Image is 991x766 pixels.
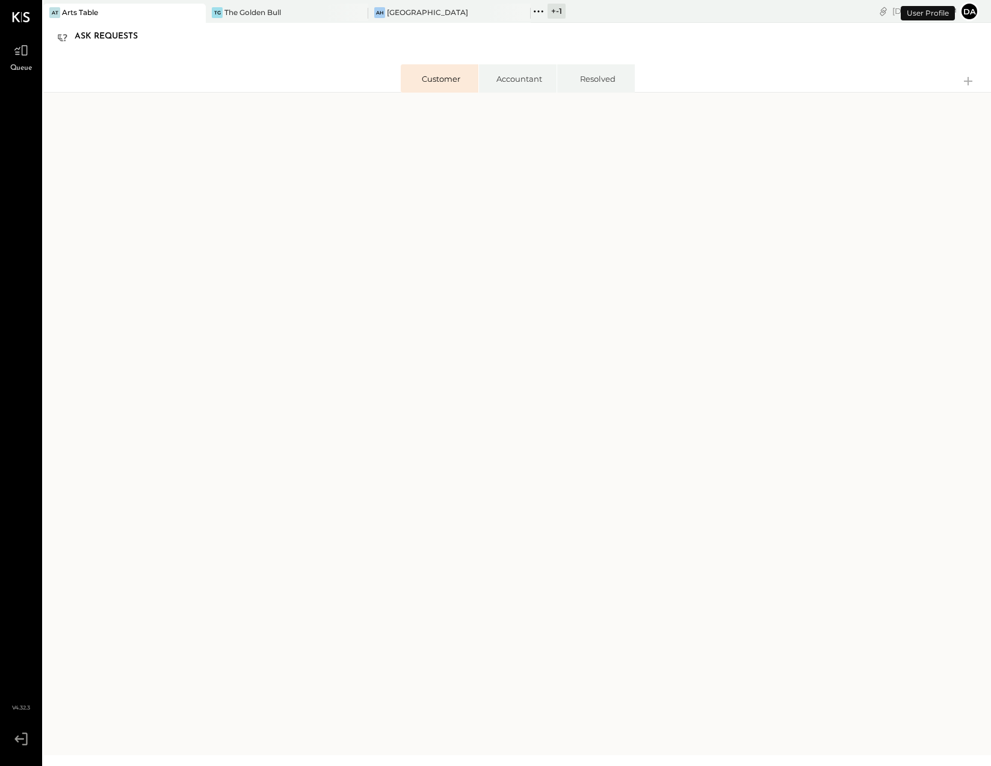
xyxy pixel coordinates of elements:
div: Customer [413,73,470,84]
div: copy link [877,5,889,17]
span: Queue [10,63,32,74]
div: Accountant [491,73,548,84]
a: Queue [1,39,42,74]
div: User Profile [901,6,955,20]
div: + -1 [548,4,566,19]
div: AT [49,7,60,18]
div: TG [212,7,223,18]
li: Resolved [557,64,635,93]
button: da [960,2,979,21]
div: Arts Table [62,7,98,17]
div: [GEOGRAPHIC_DATA] [387,7,468,17]
div: [DATE] [892,5,957,17]
div: Ask Requests [75,27,150,46]
div: AH [374,7,385,18]
div: The Golden Bull [224,7,281,17]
